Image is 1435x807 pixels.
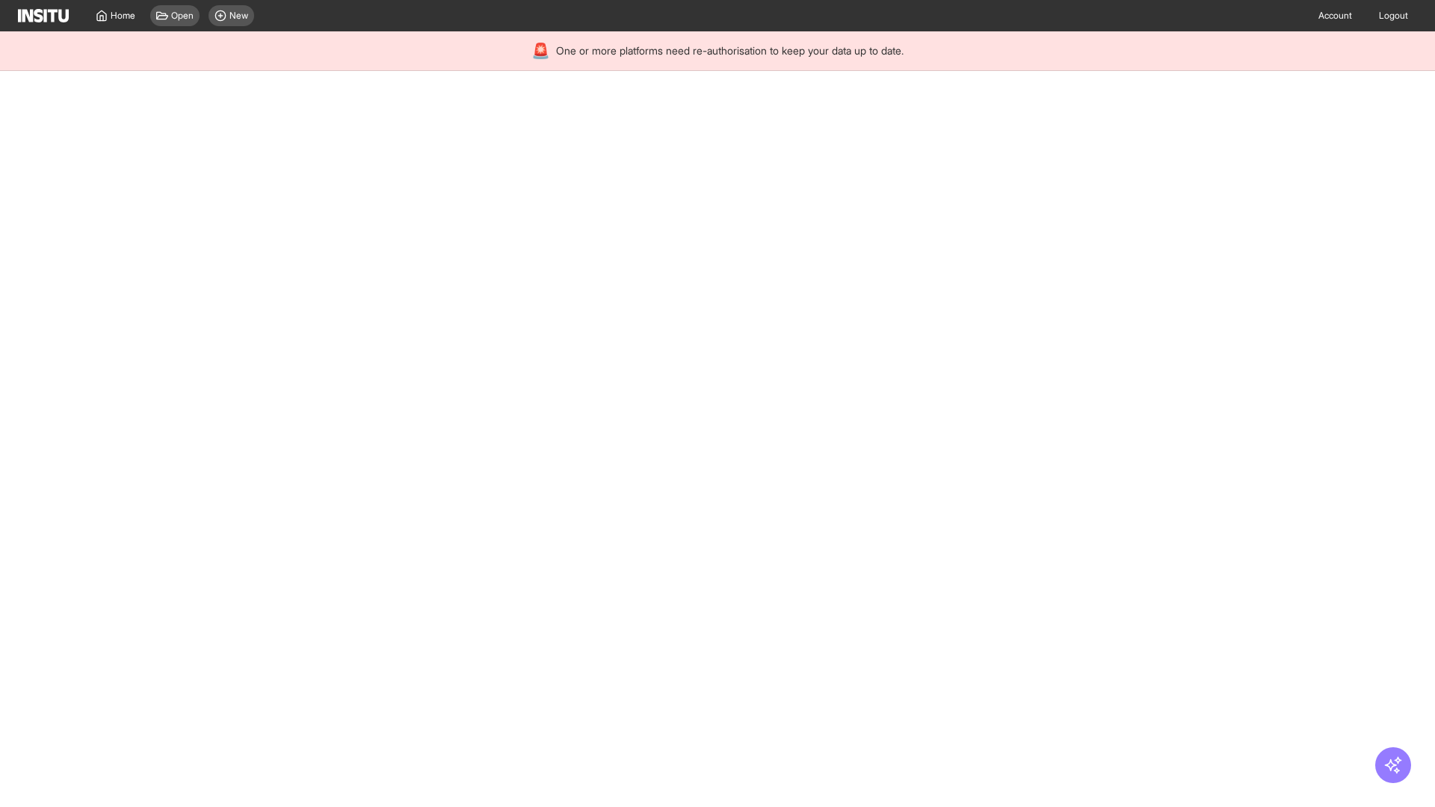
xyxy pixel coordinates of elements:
[111,10,135,22] span: Home
[229,10,248,22] span: New
[18,9,69,22] img: Logo
[531,40,550,61] div: 🚨
[171,10,194,22] span: Open
[556,43,904,58] span: One or more platforms need re-authorisation to keep your data up to date.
